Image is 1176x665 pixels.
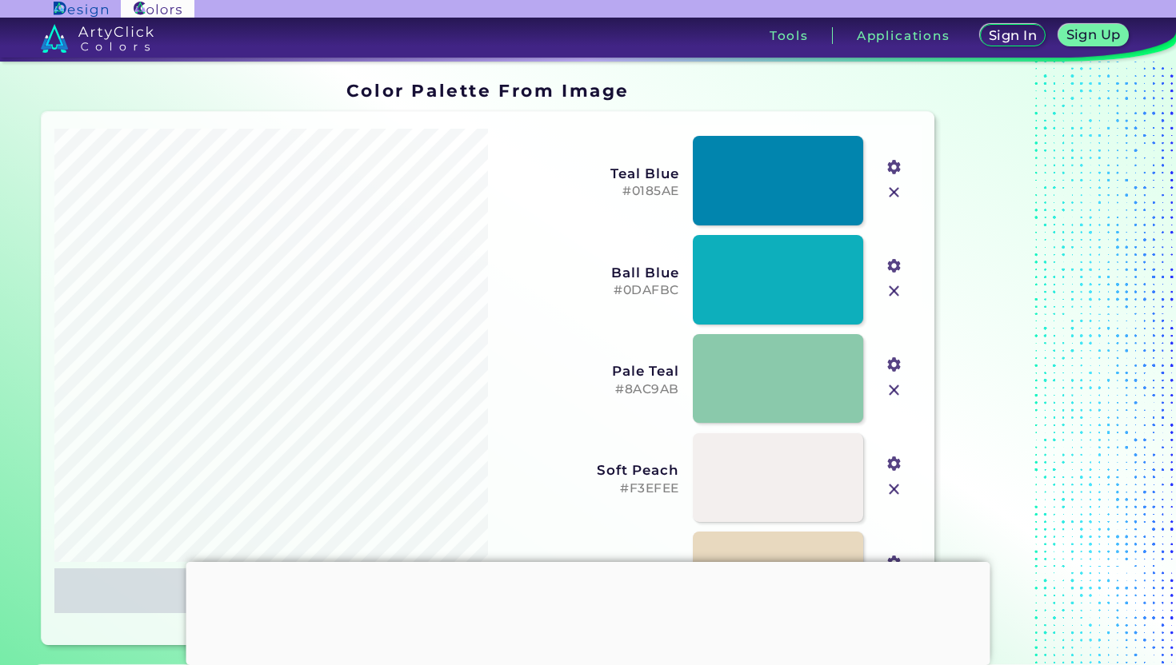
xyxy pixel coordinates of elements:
[884,182,905,203] img: icon_close.svg
[884,479,905,500] img: icon_close.svg
[499,382,679,397] h5: #8AC9AB
[499,481,679,496] h5: #F3EFEE
[770,30,809,42] h3: Tools
[499,363,679,379] h3: Pale Teal
[884,380,905,400] img: icon_close.svg
[499,265,679,281] h3: Ball Blue
[346,78,630,102] h1: Color Palette From Image
[186,562,990,661] iframe: Advertisement
[857,30,950,42] h3: Applications
[941,74,1141,651] iframe: Advertisement
[499,561,679,577] h3: Double Spanish White
[499,165,679,181] h3: Teal Blue
[499,462,679,478] h3: Soft Peach
[1069,29,1118,41] h5: Sign Up
[884,281,905,301] img: icon_close.svg
[41,24,154,53] img: logo_artyclick_colors_white.svg
[1062,26,1126,46] a: Sign Up
[54,2,107,17] img: ArtyClick Design logo
[991,30,1035,42] h5: Sign In
[499,184,679,199] h5: #0185AE
[499,283,679,298] h5: #0DAFBC
[983,26,1042,46] a: Sign In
